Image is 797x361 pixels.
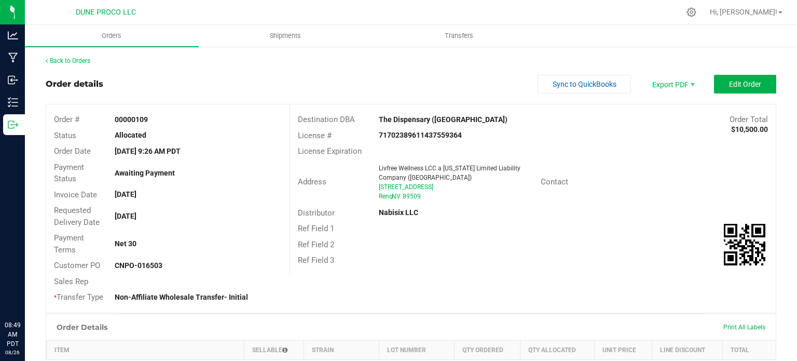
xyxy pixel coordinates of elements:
strong: Allocated [115,131,146,139]
strong: $10,500.00 [731,125,768,133]
button: Sync to QuickBooks [538,75,631,93]
span: Destination DBA [298,115,355,124]
div: Order details [46,78,103,90]
iframe: Resource center [10,278,42,309]
th: Qty Ordered [454,340,520,359]
span: Requested Delivery Date [54,206,100,227]
strong: Nabisix LLC [379,208,418,217]
strong: Net 30 [115,239,136,248]
strong: 00000109 [115,115,148,124]
span: Customer PO [54,261,100,270]
span: Hi, [PERSON_NAME]! [710,8,777,16]
h1: Order Details [57,323,107,331]
span: Reno [379,193,393,200]
inline-svg: Analytics [8,30,18,41]
span: Sync to QuickBooks [553,80,616,88]
span: Ref Field 3 [298,256,334,265]
li: Export PDF [641,75,704,93]
span: Order Date [54,146,91,156]
strong: [DATE] [115,212,136,220]
span: Edit Order [729,80,761,88]
strong: Non-Affiliate Wholesale Transfer- Initial [115,293,248,301]
th: Lot Number [379,340,454,359]
strong: [DATE] [115,190,136,198]
p: 08/26 [5,349,20,356]
th: Unit Price [594,340,652,359]
span: Invoice Date [54,190,97,199]
a: Back to Orders [46,57,90,64]
strong: CNPO-016503 [115,261,162,270]
span: Transfer Type [54,292,103,302]
inline-svg: Inventory [8,97,18,108]
span: Ref Field 2 [298,240,334,249]
strong: [DATE] 9:26 AM PDT [115,147,181,155]
span: , [391,193,392,200]
th: Qty Allocated [520,340,595,359]
span: Orders [88,31,135,41]
strong: The Dispensary ([GEOGRAPHIC_DATA]) [379,115,507,124]
span: DUNE PROCO LLC [76,8,136,17]
span: Order Total [730,115,768,124]
span: Contact [541,177,568,186]
img: Scan me! [724,224,765,265]
span: Ref Field 1 [298,224,334,233]
th: Line Discount [652,340,723,359]
a: Shipments [199,25,373,47]
span: 89509 [403,193,421,200]
span: [STREET_ADDRESS] [379,183,433,191]
inline-svg: Inbound [8,75,18,85]
inline-svg: Outbound [8,119,18,130]
span: Payment Status [54,163,84,184]
th: Item [47,340,244,359]
span: Status [54,131,76,140]
span: Payment Terms [54,233,84,255]
strong: 71702389611437559364 [379,131,462,139]
th: Strain [304,340,379,359]
a: Transfers [373,25,546,47]
p: 08:49 AM PDT [5,320,20,349]
span: License # [298,131,332,140]
th: Total [723,340,776,359]
qrcode: 00000109 [724,224,765,265]
span: Address [298,177,326,186]
div: Manage settings [685,7,698,17]
span: Order # [54,115,79,124]
span: License Expiration [298,146,362,156]
a: Orders [25,25,199,47]
span: NV [392,193,401,200]
strong: Awaiting Payment [115,169,175,177]
span: Transfers [431,31,487,41]
span: Distributor [298,208,335,218]
inline-svg: Manufacturing [8,52,18,63]
span: Print All Labels [723,324,765,331]
span: Livfree Wellness LCC a [US_STATE] Limited Liability Company ([GEOGRAPHIC_DATA]) [379,165,520,181]
button: Edit Order [714,75,776,93]
span: Sales Rep [54,277,88,286]
span: Shipments [256,31,315,41]
th: Sellable [244,340,304,359]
